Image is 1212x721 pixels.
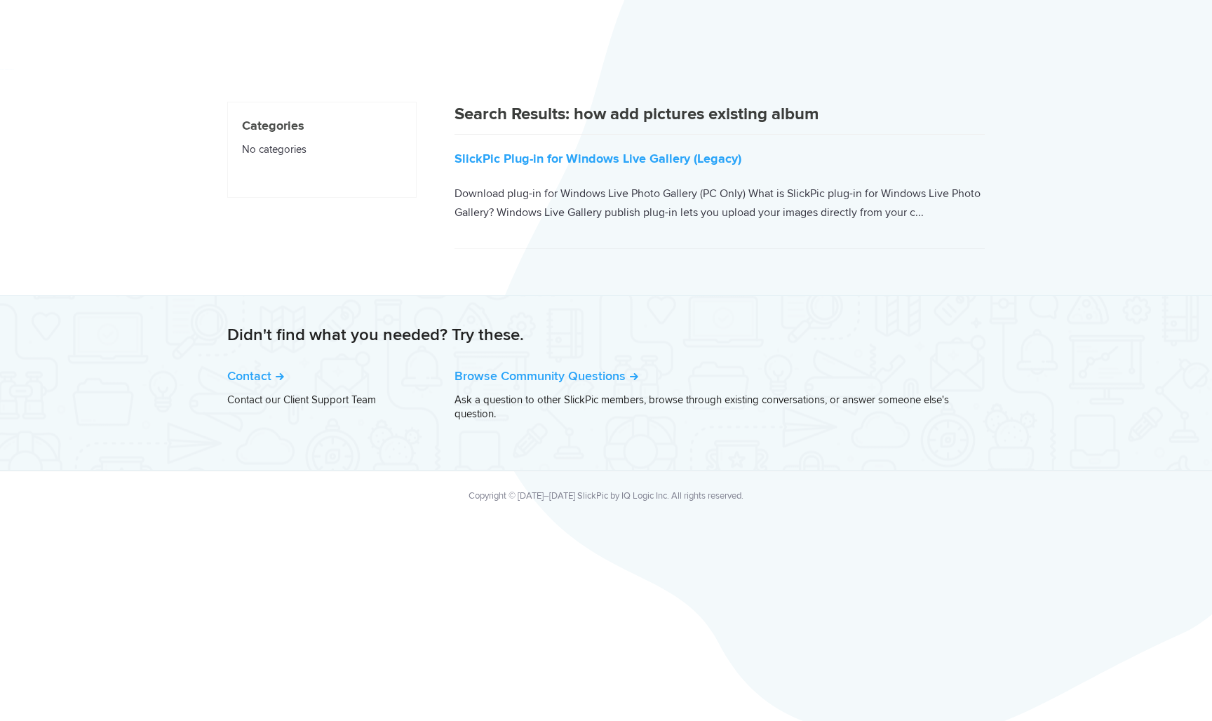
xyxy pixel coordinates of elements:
[227,393,376,406] a: Contact our Client Support Team
[454,368,638,384] a: Browse Community Questions
[227,368,284,384] a: Contact
[947,434,985,443] a: Velga Briška
[242,135,402,162] li: No categories
[227,324,985,346] h2: Didn't find what you needed? Try these.
[228,489,985,503] div: Copyright © [DATE]–[DATE] SlickPic by IQ Logic Inc. All rights reserved.
[242,116,402,135] h4: Categories
[454,184,985,222] p: Download plug-in for Windows Live Photo Gallery (PC Only) What is SlickPic plug-in for Windows Li...
[454,393,985,421] p: Ask a question to other SlickPic members, browse through existing conversations, or answer someon...
[454,102,985,135] h1: Search Results: how add pictures existing album
[454,151,741,166] a: SlickPic Plug-in for Windows Live Gallery (Legacy)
